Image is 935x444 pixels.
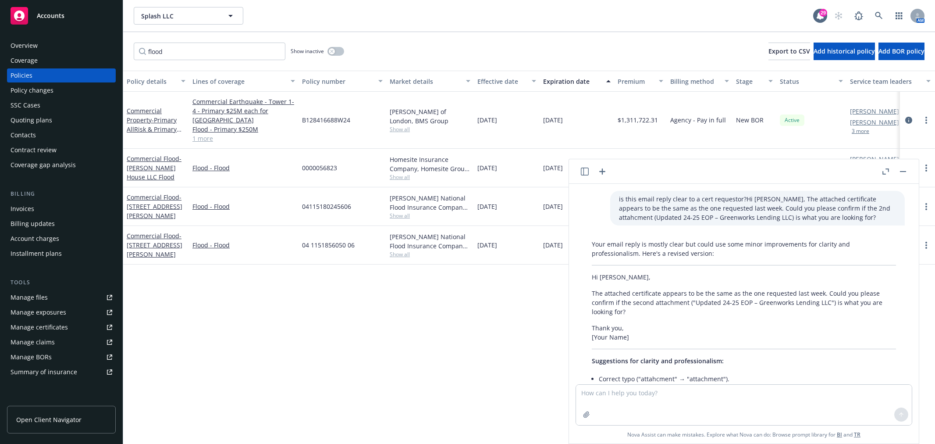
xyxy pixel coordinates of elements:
span: Nova Assist can make mistakes. Explore what Nova can do: Browse prompt library for and [572,426,915,444]
a: [PERSON_NAME] [850,107,899,116]
span: 04 1151856050 06 [302,240,355,250]
span: Show all [390,125,470,133]
span: - [STREET_ADDRESS][PERSON_NAME] [127,232,182,258]
div: Market details [390,77,461,86]
a: Manage BORs [7,350,116,364]
div: Billing updates [11,217,55,231]
button: Service team leaders [846,71,934,92]
a: Flood - Primary $250M [192,125,295,134]
a: Manage certificates [7,320,116,334]
div: Service team leaders [850,77,921,86]
a: Coverage gap analysis [7,158,116,172]
span: Show all [390,251,470,258]
a: Commercial Flood [127,193,182,220]
div: Manage certificates [11,320,68,334]
div: 29 [819,9,827,17]
a: Flood - Flood [192,163,295,172]
p: Your email reply is mostly clear but could use some minor improvements for clarity and profession... [592,240,896,258]
button: Effective date [474,71,540,92]
div: Contract review [11,143,57,157]
span: - Primary AllRisk & Primary [GEOGRAPHIC_DATA] 1-4 [127,116,182,152]
span: Show inactive [291,47,324,55]
span: Add historical policy [814,47,875,55]
span: Export to CSV [768,47,810,55]
a: more [921,201,931,212]
div: SSC Cases [11,98,40,112]
button: Add BOR policy [878,43,924,60]
div: Installment plans [11,247,62,261]
a: Manage files [7,290,116,304]
div: Policy details [127,77,176,86]
button: Splash LLC [134,7,243,25]
div: [PERSON_NAME] National Flood Insurance Company, [PERSON_NAME] Flood [390,193,470,212]
button: Stage [732,71,776,92]
span: [DATE] [543,202,563,211]
span: Show all [390,173,470,181]
div: Expiration date [543,77,601,86]
a: Flood - Flood [192,240,295,250]
a: SSC Cases [7,98,116,112]
div: Lines of coverage [192,77,285,86]
span: Active [783,116,801,124]
div: Policy number [302,77,373,86]
a: Installment plans [7,247,116,261]
div: Billing method [670,77,719,86]
span: - [PERSON_NAME] House LLC Flood [127,154,181,181]
div: Manage exposures [11,305,66,319]
button: Billing method [667,71,732,92]
a: more [921,240,931,251]
div: Account charges [11,232,59,246]
a: Accounts [7,4,116,28]
span: [DATE] [477,240,497,250]
a: Manage exposures [7,305,116,319]
span: [DATE] [477,202,497,211]
p: Thank you, [Your Name] [592,323,896,342]
button: Market details [386,71,474,92]
div: Effective date [477,77,526,86]
a: Commercial Flood [127,154,181,181]
button: 3 more [852,129,869,134]
span: Add BOR policy [878,47,924,55]
span: [DATE] [477,163,497,172]
a: Commercial Property [127,107,182,152]
button: Premium [614,71,667,92]
button: Export to CSV [768,43,810,60]
span: Show all [390,212,470,219]
p: The attached certificate appears to be the same as the one requested last week. Could you please ... [592,289,896,316]
a: Quoting plans [7,113,116,127]
button: Policy number [299,71,386,92]
span: Accounts [37,12,64,19]
a: Start snowing [830,7,847,25]
div: Summary of insurance [11,365,77,379]
div: Overview [11,39,38,53]
a: [PERSON_NAME] [850,118,899,127]
span: [DATE] [543,163,563,172]
a: Invoices [7,202,116,216]
a: more [921,115,931,125]
li: Correct typo ("attahcment" → "attachment"). [599,372,896,385]
div: Coverage gap analysis [11,158,76,172]
div: Quoting plans [11,113,52,127]
a: Switch app [890,7,908,25]
a: Overview [7,39,116,53]
div: [PERSON_NAME] National Flood Insurance Company, [PERSON_NAME] Flood [390,232,470,251]
div: Premium [618,77,654,86]
div: Manage files [11,290,48,304]
span: 04115180245606 [302,202,351,211]
div: Status [780,77,833,86]
div: Invoices [11,202,34,216]
a: Commercial Earthquake - Tower 1-4 - Primary $25M each for [GEOGRAPHIC_DATA] [192,97,295,125]
a: circleInformation [903,115,914,125]
a: Policy changes [7,83,116,97]
a: BI [837,431,842,438]
div: Homesite Insurance Company, Homesite Group Incorporated, Safehold [390,155,470,173]
a: Policies [7,68,116,82]
div: Manage claims [11,335,55,349]
a: Report a Bug [850,7,867,25]
input: Filter by keyword... [134,43,285,60]
a: Flood - Flood [192,202,295,211]
p: Hi [PERSON_NAME], [592,272,896,282]
a: Coverage [7,54,116,68]
span: [DATE] [543,240,563,250]
span: Open Client Navigator [16,415,82,424]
